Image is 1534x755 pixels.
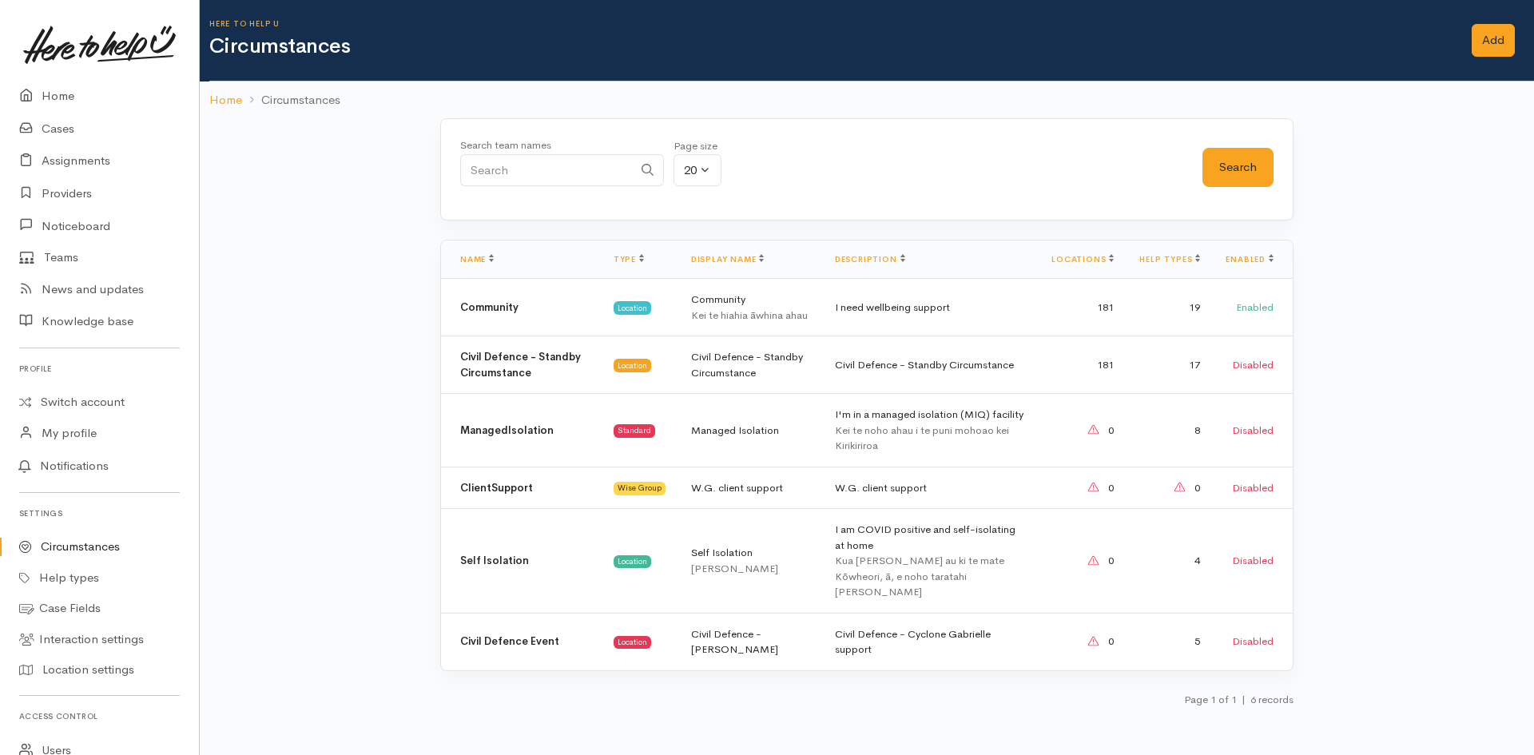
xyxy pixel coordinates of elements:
a: Type [614,254,644,264]
td: 181 [1039,279,1127,336]
nav: breadcrumb [200,81,1534,119]
div: Kua [PERSON_NAME] au ki te mate Kōwheori, ā, e noho taratahi [PERSON_NAME] [835,553,1026,600]
b: Self Isolation [460,554,529,567]
span: Location [614,636,651,649]
td: W.G. client support [678,467,822,509]
h6: Here to help u [209,19,1453,28]
a: Help types [1139,254,1200,264]
a: Name [460,254,494,264]
small: Page 1 of 1 6 records [1184,693,1294,706]
h6: Access control [19,705,180,727]
a: Display name [691,254,765,264]
small: Search team names [460,138,551,152]
td: Self Isolation [678,509,822,614]
td: W.G. client support [822,467,1039,509]
td: Civil Defence - Standby Circumstance [678,336,822,394]
td: Civil Defence - Cyclone Gabrielle support [822,613,1039,670]
h6: Profile [19,358,180,379]
b: Civil Defence Event [460,634,559,648]
button: 20 [674,154,721,187]
div: Kei te noho ahau i te puni mohoao kei Kirikiriroa [835,423,1026,454]
div: [PERSON_NAME] [691,561,809,577]
span: | [1242,693,1246,706]
td: Managed Isolation [678,394,822,467]
a: Home [209,91,242,109]
a: Description [835,254,905,264]
td: 8 [1127,394,1213,467]
td: 17 [1127,336,1213,394]
td: 0 [1039,394,1127,467]
td: 4 [1127,509,1213,614]
li: Circumstances [242,91,340,109]
div: Disabled [1226,634,1274,650]
b: Civil Defence - Standby Circumstance [460,350,581,379]
td: Civil Defence - [PERSON_NAME] [678,613,822,670]
span: Wise Group [614,482,666,495]
div: Disabled [1226,480,1274,496]
h1: Circumstances [209,35,1453,58]
td: 181 [1039,336,1127,394]
td: 0 [1039,509,1127,614]
td: Civil Defence - Standby Circumstance [822,336,1039,394]
div: Disabled [1226,357,1274,373]
td: 0 [1039,613,1127,670]
div: Kei te hiahia āwhina ahau [691,308,809,324]
b: ClientSupport [460,481,533,495]
td: 0 [1127,467,1213,509]
div: Enabled [1226,300,1274,316]
td: 5 [1127,613,1213,670]
a: Enabled [1226,254,1274,264]
td: I am COVID positive and self-isolating at home [822,509,1039,614]
td: 0 [1039,467,1127,509]
button: Search [1202,148,1274,187]
td: 19 [1127,279,1213,336]
td: I'm in a managed isolation (MIQ) facility [822,394,1039,467]
div: 20 [684,161,697,180]
td: Community [678,279,822,336]
div: Disabled [1226,553,1274,569]
span: Standard [614,424,655,437]
input: Search [460,154,633,187]
span: Location [614,359,651,372]
span: Location [614,301,651,314]
b: Community [460,300,519,314]
a: Add [1472,24,1515,57]
span: Location [614,555,651,568]
div: Page size [674,138,721,154]
h6: Settings [19,503,180,524]
b: ManagedIsolation [460,423,554,437]
div: Disabled [1226,423,1274,439]
td: I need wellbeing support [822,279,1039,336]
a: Locations [1051,254,1114,264]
